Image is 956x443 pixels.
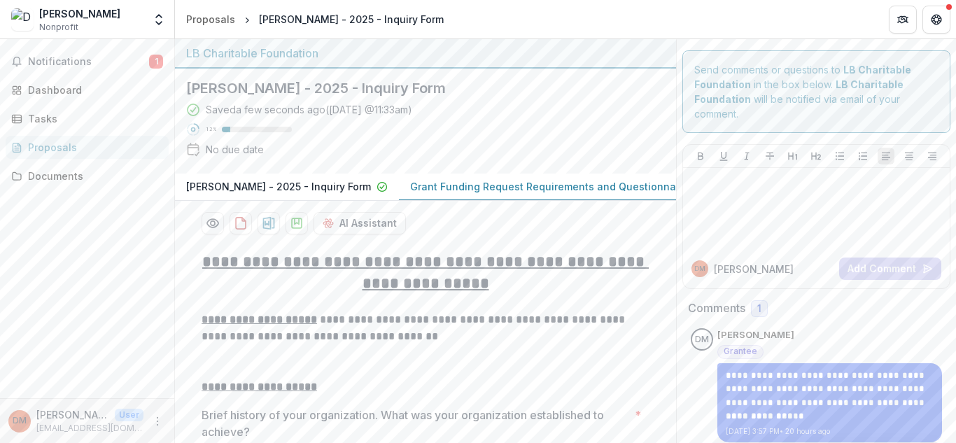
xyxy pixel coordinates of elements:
[115,409,143,421] p: User
[206,102,412,117] div: Saved a few seconds ago ( [DATE] @ 11:33am )
[36,422,143,435] p: [EMAIL_ADDRESS][DOMAIN_NAME]
[206,142,264,157] div: No due date
[28,169,157,183] div: Documents
[889,6,917,34] button: Partners
[286,212,308,234] button: download-proposal
[181,9,449,29] nav: breadcrumb
[855,148,871,164] button: Ordered List
[39,21,78,34] span: Nonprofit
[757,303,761,315] span: 1
[6,136,169,159] a: Proposals
[924,148,941,164] button: Align Right
[314,212,406,234] button: AI Assistant
[839,258,941,280] button: Add Comment
[682,50,950,133] div: Send comments or questions to in the box below. will be notified via email of your comment.
[6,50,169,73] button: Notifications1
[149,413,166,430] button: More
[28,56,149,68] span: Notifications
[714,262,794,276] p: [PERSON_NAME]
[186,80,642,97] h2: [PERSON_NAME] - 2025 - Inquiry Form
[6,107,169,130] a: Tasks
[28,140,157,155] div: Proposals
[28,111,157,126] div: Tasks
[202,212,224,234] button: Preview 78f4cdaf-f7c3-4822-bcee-840c194bc492-1.pdf
[761,148,778,164] button: Strike
[6,78,169,101] a: Dashboard
[717,328,794,342] p: [PERSON_NAME]
[181,9,241,29] a: Proposals
[724,346,757,356] span: Grantee
[149,6,169,34] button: Open entity switcher
[186,179,371,194] p: [PERSON_NAME] - 2025 - Inquiry Form
[785,148,801,164] button: Heading 1
[410,179,782,194] p: Grant Funding Request Requirements and Questionnaires - New Applicants
[202,407,629,440] p: Brief history of your organization. What was your organization established to achieve?
[688,302,745,315] h2: Comments
[692,148,709,164] button: Bold
[11,8,34,31] img: Dorothy Mbambu
[831,148,848,164] button: Bullet List
[258,212,280,234] button: download-proposal
[901,148,918,164] button: Align Center
[259,12,444,27] div: [PERSON_NAME] - 2025 - Inquiry Form
[39,6,120,21] div: [PERSON_NAME]
[922,6,950,34] button: Get Help
[726,426,934,437] p: [DATE] 3:57 PM • 20 hours ago
[695,335,709,344] div: Dorothy Mbambu
[230,212,252,234] button: download-proposal
[878,148,894,164] button: Align Left
[6,164,169,188] a: Documents
[206,125,216,134] p: 12 %
[694,265,705,272] div: Dorothy Mbambu
[149,55,163,69] span: 1
[738,148,755,164] button: Italicize
[808,148,824,164] button: Heading 2
[186,45,665,62] div: LB Charitable Foundation
[28,83,157,97] div: Dashboard
[715,148,732,164] button: Underline
[36,407,109,422] p: [PERSON_NAME]
[13,416,27,426] div: Dorothy Mbambu
[186,12,235,27] div: Proposals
